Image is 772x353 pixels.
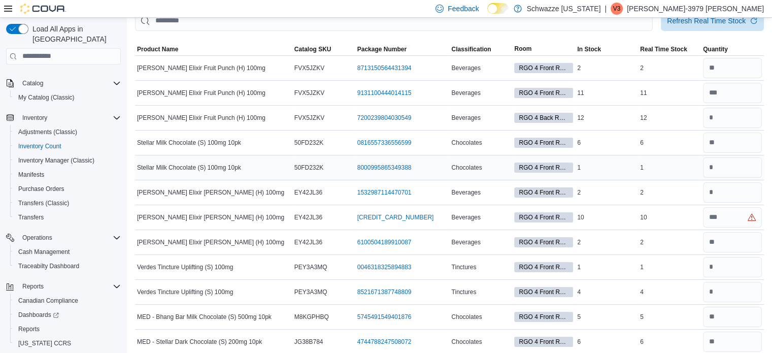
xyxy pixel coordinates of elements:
[575,286,638,298] div: 4
[294,164,323,172] span: 50FD232K
[703,45,728,53] span: Quantity
[10,322,125,336] button: Reports
[519,287,568,297] span: RGO 4 Front Room
[451,213,480,221] span: Beverages
[514,337,573,347] span: RGO 4 Front Room
[514,212,573,222] span: RGO 4 Front Room
[2,279,125,294] button: Reports
[575,186,638,199] div: 2
[355,43,450,55] button: Package Number
[357,338,412,346] a: 4744788247508072
[137,313,272,321] span: MED - Bhang Bar Milk Chocolate (S) 500mg 10pk
[10,196,125,210] button: Transfers (Classic)
[14,197,121,209] span: Transfers (Classic)
[18,185,64,193] span: Purchase Orders
[14,246,121,258] span: Cash Management
[294,213,322,221] span: EY42JL36
[14,260,121,272] span: Traceabilty Dashboard
[575,43,638,55] button: In Stock
[294,338,323,346] span: JG38B784
[14,309,63,321] a: Dashboards
[20,4,66,14] img: Cova
[357,263,412,271] a: 0046318325894883
[137,288,233,296] span: Verdes Tincture Uplifting (S) 100mg
[294,263,327,271] span: PEY3A3MQ
[638,137,701,149] div: 6
[137,263,233,271] span: Verdes Tincture Uplifting (S) 100mg
[514,262,573,272] span: RGO 4 Front Room
[14,323,44,335] a: Reports
[14,154,121,167] span: Inventory Manager (Classic)
[661,11,764,31] button: Refresh Real Time Stock
[22,282,44,291] span: Reports
[14,154,98,167] a: Inventory Manager (Classic)
[10,125,125,139] button: Adjustments (Classic)
[22,79,43,87] span: Catalog
[357,64,412,72] a: 8713150564431394
[18,93,75,102] span: My Catalog (Classic)
[638,286,701,298] div: 4
[18,142,61,150] span: Inventory Count
[18,262,79,270] span: Traceabilty Dashboard
[14,295,121,307] span: Canadian Compliance
[28,24,121,44] span: Load All Apps in [GEOGRAPHIC_DATA]
[294,139,323,147] span: 50FD232K
[10,245,125,259] button: Cash Management
[357,238,412,246] a: 6100504189910087
[18,248,70,256] span: Cash Management
[611,3,623,15] div: Vaughan-3979 Turner
[519,63,568,73] span: RGO 4 Front Room
[294,45,331,53] span: Catalog SKU
[10,210,125,224] button: Transfers
[137,238,284,246] span: [PERSON_NAME] Elixir [PERSON_NAME] (H) 100mg
[10,336,125,350] button: [US_STATE] CCRS
[638,62,701,74] div: 2
[18,297,78,305] span: Canadian Compliance
[514,113,573,123] span: RGO 4 Back Room
[357,45,407,53] span: Package Number
[18,232,56,244] button: Operations
[357,114,412,122] a: 7200239804030549
[294,188,322,197] span: EY42JL36
[638,112,701,124] div: 12
[22,114,47,122] span: Inventory
[640,45,687,53] span: Real Time Stock
[135,11,653,31] input: This is a search bar. After typing your query, hit enter to filter the results lower in the page.
[357,164,412,172] a: 8000995865349388
[292,43,355,55] button: Catalog SKU
[514,287,573,297] span: RGO 4 Front Room
[514,138,573,148] span: RGO 4 Front Room
[638,336,701,348] div: 6
[137,45,178,53] span: Product Name
[357,139,412,147] a: 0816557336556599
[18,199,69,207] span: Transfers (Classic)
[10,308,125,322] a: Dashboards
[519,163,568,172] span: RGO 4 Front Room
[519,88,568,98] span: RGO 4 Front Room
[18,112,121,124] span: Inventory
[451,338,482,346] span: Chocolates
[18,232,121,244] span: Operations
[10,182,125,196] button: Purchase Orders
[18,112,51,124] button: Inventory
[451,188,480,197] span: Beverages
[638,311,701,323] div: 5
[10,294,125,308] button: Canadian Compliance
[627,3,764,15] p: [PERSON_NAME]-3979 [PERSON_NAME]
[605,3,607,15] p: |
[18,77,47,89] button: Catalog
[451,45,491,53] span: Classification
[638,261,701,273] div: 1
[514,63,573,73] span: RGO 4 Front Room
[701,43,764,55] button: Quantity
[638,87,701,99] div: 11
[137,64,265,72] span: [PERSON_NAME] Elixir Fruit Punch (H) 100mg
[10,153,125,168] button: Inventory Manager (Classic)
[18,280,121,293] span: Reports
[519,312,568,322] span: RGO 4 Front Room
[137,213,284,221] span: [PERSON_NAME] Elixir [PERSON_NAME] (H) 100mg
[514,163,573,173] span: RGO 4 Front Room
[14,140,65,152] a: Inventory Count
[18,325,40,333] span: Reports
